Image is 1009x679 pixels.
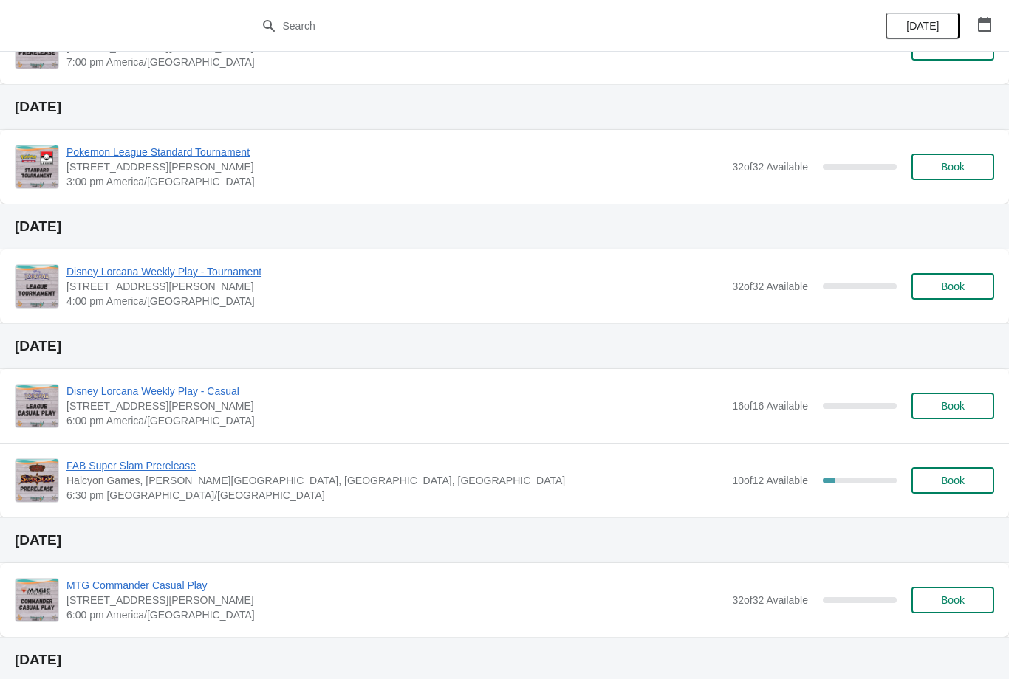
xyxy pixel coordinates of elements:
[886,13,960,39] button: [DATE]
[941,594,965,606] span: Book
[66,294,725,309] span: 4:00 pm America/[GEOGRAPHIC_DATA]
[66,174,725,189] span: 3:00 pm America/[GEOGRAPHIC_DATA]
[941,475,965,486] span: Book
[732,400,808,412] span: 16 of 16 Available
[911,587,994,613] button: Book
[15,100,994,114] h2: [DATE]
[16,459,58,502] img: FAB Super Slam Prerelease | Halcyon Games, Louetta Road, Spring, TX, USA | 6:30 pm America/Chicago
[15,652,994,667] h2: [DATE]
[911,393,994,419] button: Book
[66,159,725,174] span: [STREET_ADDRESS][PERSON_NAME]
[66,413,725,428] span: 6:00 pm America/[GEOGRAPHIC_DATA]
[282,13,757,39] input: Search
[66,593,725,607] span: [STREET_ADDRESS][PERSON_NAME]
[732,161,808,173] span: 32 of 32 Available
[66,578,725,593] span: MTG Commander Casual Play
[66,399,725,413] span: [STREET_ADDRESS][PERSON_NAME]
[16,145,58,188] img: Pokemon League Standard Tournament | 2040 Louetta Rd Ste I Spring, TX 77388 | 3:00 pm America/Chi...
[911,467,994,494] button: Book
[66,55,725,69] span: 7:00 pm America/[GEOGRAPHIC_DATA]
[15,219,994,234] h2: [DATE]
[911,273,994,300] button: Book
[16,385,58,427] img: Disney Lorcana Weekly Play - Casual | 2040 Louetta Rd Ste I Spring, TX 77388 | 6:00 pm America/Ch...
[941,161,965,173] span: Book
[941,280,965,292] span: Book
[66,279,725,294] span: [STREET_ADDRESS][PERSON_NAME]
[66,264,725,279] span: Disney Lorcana Weekly Play - Tournament
[66,384,725,399] span: Disney Lorcana Weekly Play - Casual
[15,339,994,354] h2: [DATE]
[732,475,808,486] span: 10 of 12 Available
[911,154,994,180] button: Book
[66,458,725,473] span: FAB Super Slam Prerelease
[906,20,939,32] span: [DATE]
[941,400,965,412] span: Book
[66,145,725,159] span: Pokemon League Standard Tournament
[16,579,58,621] img: MTG Commander Casual Play | 2040 Louetta Rd Ste I Spring, TX 77388 | 6:00 pm America/Chicago
[732,594,808,606] span: 32 of 32 Available
[16,265,58,308] img: Disney Lorcana Weekly Play - Tournament | 2040 Louetta Rd Ste I Spring, TX 77388 | 4:00 pm Americ...
[15,533,994,548] h2: [DATE]
[732,280,808,292] span: 32 of 32 Available
[66,488,725,503] span: 6:30 pm [GEOGRAPHIC_DATA]/[GEOGRAPHIC_DATA]
[66,473,725,488] span: Halcyon Games, [PERSON_NAME][GEOGRAPHIC_DATA], [GEOGRAPHIC_DATA], [GEOGRAPHIC_DATA]
[66,607,725,622] span: 6:00 pm America/[GEOGRAPHIC_DATA]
